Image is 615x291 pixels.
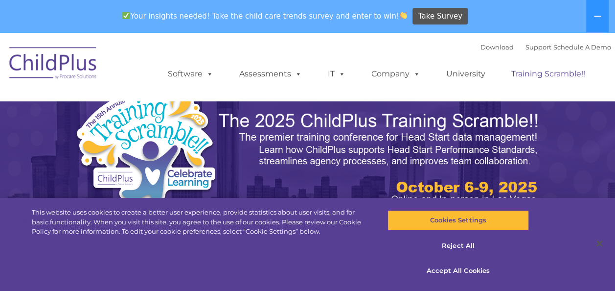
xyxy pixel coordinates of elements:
[362,64,430,84] a: Company
[229,64,312,84] a: Assessments
[480,43,514,51] a: Download
[412,8,468,25] a: Take Survey
[136,105,178,112] span: Phone number
[400,12,407,19] img: 👏
[525,43,551,51] a: Support
[589,233,610,254] button: Close
[480,43,611,51] font: |
[553,43,611,51] a: Schedule A Demo
[118,6,411,25] span: Your insights needed! Take the child care trends survey and enter to win!
[418,8,462,25] span: Take Survey
[387,261,529,281] button: Accept All Cookies
[436,64,495,84] a: University
[387,210,529,231] button: Cookies Settings
[4,40,102,89] img: ChildPlus by Procare Solutions
[501,64,595,84] a: Training Scramble!!
[318,64,355,84] a: IT
[32,208,369,237] div: This website uses cookies to create a better user experience, provide statistics about user visit...
[387,236,529,256] button: Reject All
[158,64,223,84] a: Software
[136,65,166,72] span: Last name
[122,12,130,19] img: ✅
